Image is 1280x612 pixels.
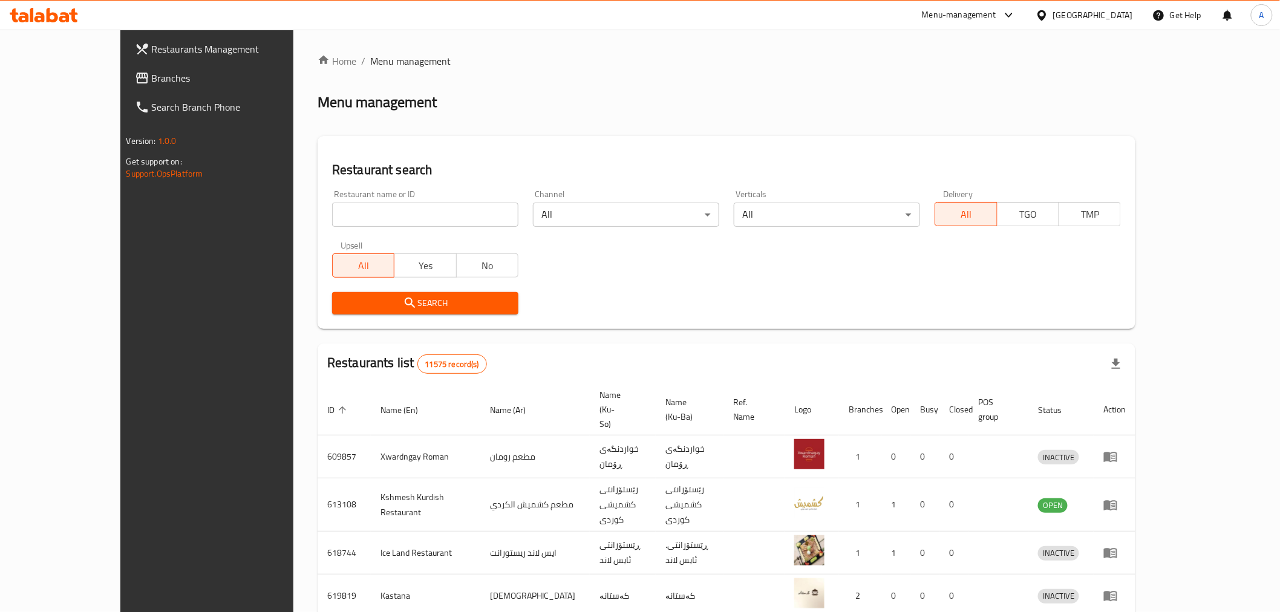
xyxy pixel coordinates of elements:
[1094,384,1135,435] th: Action
[733,395,770,424] span: Ref. Name
[922,8,996,22] div: Menu-management
[327,354,487,374] h2: Restaurants list
[1038,498,1068,512] span: OPEN
[125,63,334,93] a: Branches
[785,384,839,435] th: Logo
[371,435,480,478] td: Xwardngay Roman
[935,202,997,226] button: All
[338,257,390,275] span: All
[152,100,324,114] span: Search Branch Phone
[418,359,486,370] span: 11575 record(s)
[125,34,334,63] a: Restaurants Management
[1059,202,1121,226] button: TMP
[1064,206,1116,223] span: TMP
[1038,546,1079,560] span: INACTIVE
[940,206,992,223] span: All
[480,478,590,532] td: مطعم كشميش الكردي
[939,532,968,575] td: 0
[533,203,719,227] div: All
[370,54,451,68] span: Menu management
[1103,588,1126,603] div: Menu
[839,435,881,478] td: 1
[394,253,456,278] button: Yes
[910,435,939,478] td: 0
[126,133,156,149] span: Version:
[590,532,656,575] td: ڕێستۆرانتی ئایس لاند
[1053,8,1133,22] div: [GEOGRAPHIC_DATA]
[839,384,881,435] th: Branches
[480,532,590,575] td: ايس لاند ريستورانت
[126,166,203,181] a: Support.OpsPlatform
[590,478,656,532] td: رێستۆرانتی کشمیشى كوردى
[1038,451,1079,464] span: INACTIVE
[839,478,881,532] td: 1
[361,54,365,68] li: /
[939,478,968,532] td: 0
[881,532,910,575] td: 1
[371,478,480,532] td: Kshmesh Kurdish Restaurant
[1002,206,1054,223] span: TGO
[341,241,363,250] label: Upsell
[318,54,356,68] a: Home
[1038,450,1079,464] div: INACTIVE
[839,532,881,575] td: 1
[734,203,920,227] div: All
[939,384,968,435] th: Closed
[978,395,1014,424] span: POS group
[656,435,723,478] td: خواردنگەی ڕۆمان
[371,532,480,575] td: Ice Land Restaurant
[318,93,437,112] h2: Menu management
[318,54,1135,68] nav: breadcrumb
[794,487,824,518] img: Kshmesh Kurdish Restaurant
[327,403,350,417] span: ID
[1038,546,1079,561] div: INACTIVE
[1103,545,1126,560] div: Menu
[332,203,518,227] input: Search for restaurant name or ID..
[318,532,371,575] td: 618744
[881,435,910,478] td: 0
[881,384,910,435] th: Open
[126,154,182,169] span: Get support on:
[332,161,1121,179] h2: Restaurant search
[794,578,824,608] img: Kastana
[318,435,371,478] td: 609857
[665,395,709,424] span: Name (Ku-Ba)
[910,384,939,435] th: Busy
[1038,589,1079,603] span: INACTIVE
[342,296,509,311] span: Search
[456,253,518,278] button: No
[490,403,541,417] span: Name (Ar)
[910,478,939,532] td: 0
[1038,403,1077,417] span: Status
[910,532,939,575] td: 0
[332,292,518,314] button: Search
[158,133,177,149] span: 1.0.0
[125,93,334,122] a: Search Branch Phone
[152,71,324,85] span: Branches
[480,435,590,478] td: مطعم رومان
[1038,498,1068,513] div: OPEN
[881,478,910,532] td: 1
[1259,8,1264,22] span: A
[152,42,324,56] span: Restaurants Management
[997,202,1059,226] button: TGO
[318,478,371,532] td: 613108
[1103,449,1126,464] div: Menu
[943,190,973,198] label: Delivery
[656,478,723,532] td: رێستۆرانتی کشمیشى كوردى
[939,435,968,478] td: 0
[380,403,434,417] span: Name (En)
[1102,350,1131,379] div: Export file
[794,535,824,565] img: Ice Land Restaurant
[590,435,656,478] td: خواردنگەی ڕۆمان
[462,257,514,275] span: No
[599,388,641,431] span: Name (Ku-So)
[399,257,451,275] span: Yes
[1103,498,1126,512] div: Menu
[794,439,824,469] img: Xwardngay Roman
[417,354,487,374] div: Total records count
[332,253,394,278] button: All
[1038,589,1079,604] div: INACTIVE
[656,532,723,575] td: .ڕێستۆرانتی ئایس لاند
